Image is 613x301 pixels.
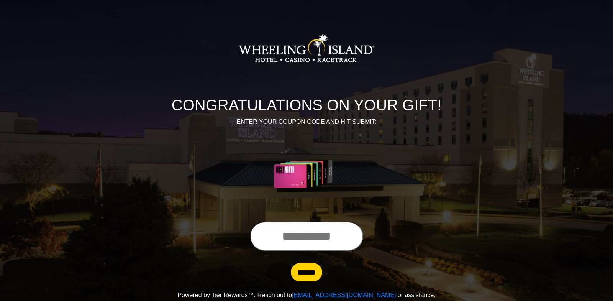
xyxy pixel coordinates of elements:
[94,117,519,127] p: ENTER YOUR COUPON CODE AND HIT SUBMIT:
[238,10,375,87] img: Logo
[292,292,396,298] a: [EMAIL_ADDRESS][DOMAIN_NAME]
[94,96,519,114] h1: CONGRATULATIONS ON YOUR GIFT!
[256,136,358,212] img: Center Image
[177,292,435,298] span: Powered by Tier Rewards™. Reach out to for assistance.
